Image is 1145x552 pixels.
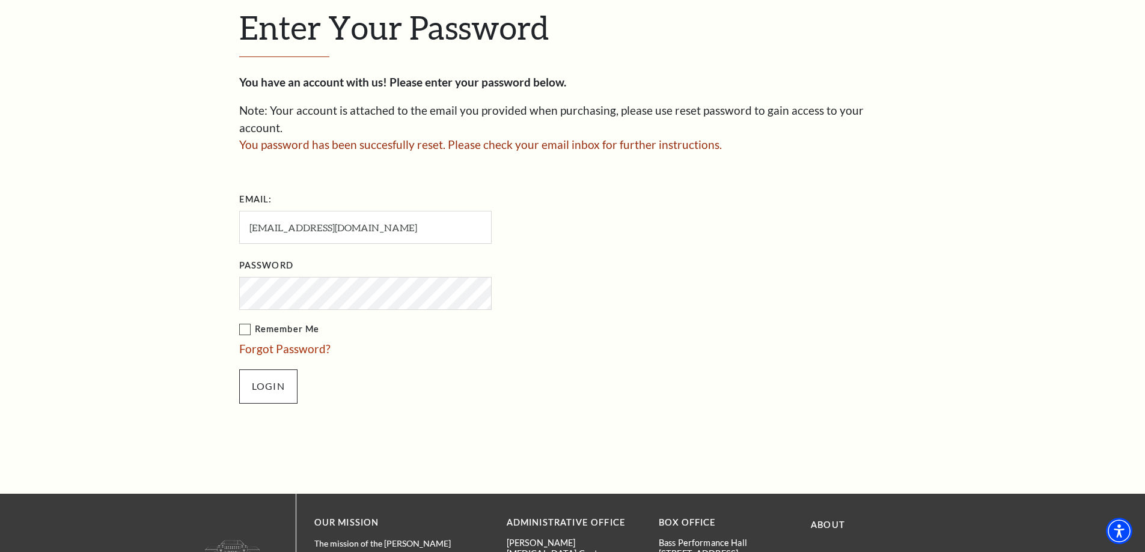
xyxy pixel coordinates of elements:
a: About [811,520,845,530]
label: Remember Me [239,322,612,337]
p: OUR MISSION [314,515,465,530]
a: Forgot Password? [239,342,331,356]
span: You password has been succesfully reset. Please check your email inbox for further instructions. [239,138,722,151]
input: Required [239,211,492,244]
label: Password [239,258,293,273]
input: Submit button [239,369,298,403]
p: Administrative Office [507,515,641,530]
strong: You have an account with us! [239,75,387,89]
p: Bass Performance Hall [659,538,793,548]
strong: Please enter your password below. [389,75,566,89]
p: BOX OFFICE [659,515,793,530]
span: Enter Your Password [239,8,549,46]
div: Accessibility Menu [1106,518,1132,544]
label: Email: [239,192,272,207]
p: Note: Your account is attached to the email you provided when purchasing, please use reset passwo... [239,102,906,136]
